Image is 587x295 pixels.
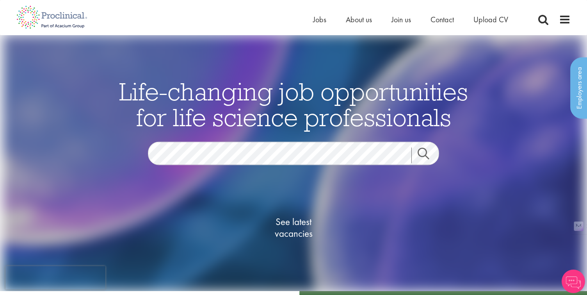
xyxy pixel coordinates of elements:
span: Life-changing job opportunities for life science professionals [119,76,468,133]
a: See latestvacancies [254,185,333,271]
img: Chatbot [562,270,585,293]
span: See latest vacancies [254,216,333,240]
a: Contact [430,14,454,25]
a: Jobs [313,14,326,25]
a: About us [346,14,372,25]
a: Join us [391,14,411,25]
iframe: reCAPTCHA [5,266,105,290]
img: candidate home [3,35,584,291]
a: Upload CV [473,14,508,25]
a: Job search submit button [411,148,445,163]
